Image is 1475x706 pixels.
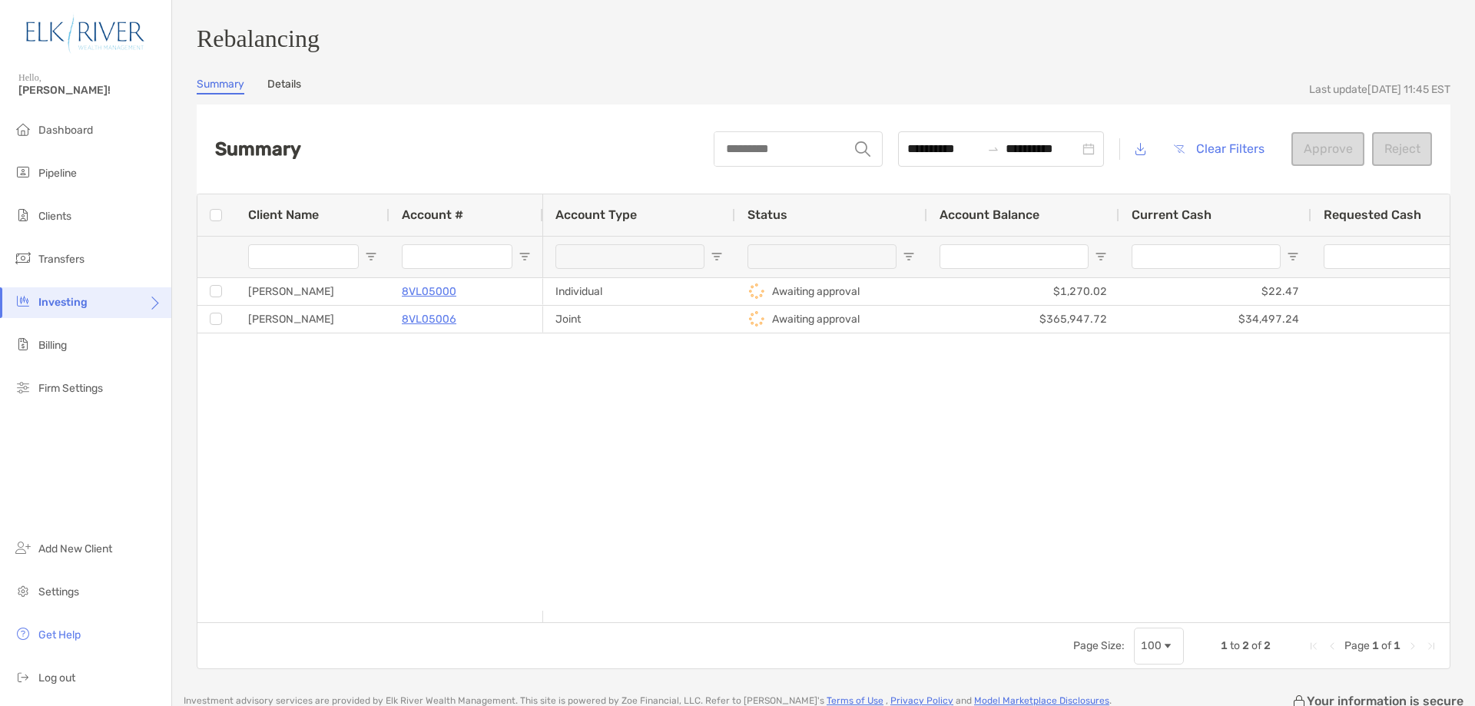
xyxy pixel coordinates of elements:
a: Summary [197,78,244,94]
button: Open Filter Menu [1287,250,1299,263]
span: to [987,143,999,155]
input: Current Cash Filter Input [1132,244,1281,269]
img: dashboard icon [14,120,32,138]
a: Details [267,78,301,94]
img: clients icon [14,206,32,224]
span: [PERSON_NAME]! [18,84,162,97]
span: Pipeline [38,167,77,180]
span: Settings [38,585,79,598]
div: [PERSON_NAME] [236,306,389,333]
input: Account Balance Filter Input [940,244,1089,269]
h2: Summary [215,138,301,160]
span: Add New Client [38,542,112,555]
button: Open Filter Menu [365,250,377,263]
a: Privacy Policy [890,695,953,706]
img: get-help icon [14,625,32,643]
h3: Rebalancing [197,25,1450,53]
span: Account # [402,207,463,222]
img: pipeline icon [14,163,32,181]
span: Status [747,207,787,222]
img: settings icon [14,582,32,600]
div: Previous Page [1326,640,1338,652]
img: icon status [747,282,766,300]
input: Account # Filter Input [402,244,512,269]
span: Dashboard [38,124,93,137]
div: 100 [1141,639,1162,652]
button: Open Filter Menu [519,250,531,263]
img: logout icon [14,668,32,686]
span: 1 [1394,639,1400,652]
span: Transfers [38,253,85,266]
p: Awaiting approval [772,310,860,329]
button: Open Filter Menu [903,250,915,263]
span: Account Type [555,207,637,222]
button: Open Filter Menu [1095,250,1107,263]
span: Page [1344,639,1370,652]
input: Client Name Filter Input [248,244,359,269]
span: of [1381,639,1391,652]
span: swap-right [987,143,999,155]
span: Billing [38,339,67,352]
span: 2 [1242,639,1249,652]
a: 8VL05006 [402,310,456,329]
div: $34,497.24 [1119,306,1311,333]
div: $365,947.72 [927,306,1119,333]
a: Model Marketplace Disclosures [974,695,1109,706]
div: Page Size [1134,628,1184,665]
span: Get Help [38,628,81,641]
div: [PERSON_NAME] [236,278,389,305]
span: Clients [38,210,71,223]
div: First Page [1308,640,1320,652]
input: Requested Cash Filter Input [1324,244,1473,269]
div: Individual [543,278,735,305]
span: 2 [1264,639,1271,652]
span: Firm Settings [38,382,103,395]
img: button icon [1174,144,1185,154]
a: Terms of Use [827,695,883,706]
span: Requested Cash [1324,207,1421,222]
img: add_new_client icon [14,539,32,557]
span: 1 [1221,639,1228,652]
div: Joint [543,306,735,333]
img: icon status [747,310,766,328]
img: Zoe Logo [18,6,153,61]
div: Next Page [1407,640,1419,652]
span: Client Name [248,207,319,222]
span: Investing [38,296,88,309]
button: Open Filter Menu [711,250,723,263]
div: $1,270.02 [927,278,1119,305]
img: firm-settings icon [14,378,32,396]
span: to [1230,639,1240,652]
img: billing icon [14,335,32,353]
a: 8VL05000 [402,282,456,301]
button: Clear Filters [1162,132,1276,166]
span: Account Balance [940,207,1039,222]
span: of [1251,639,1261,652]
div: Last update [DATE] 11:45 EST [1309,83,1450,96]
div: Last Page [1425,640,1437,652]
div: $22.47 [1119,278,1311,305]
span: 1 [1372,639,1379,652]
div: Page Size: [1073,639,1125,652]
p: Awaiting approval [772,282,860,301]
img: input icon [855,141,870,157]
img: investing icon [14,292,32,310]
img: transfers icon [14,249,32,267]
span: Log out [38,671,75,684]
span: Current Cash [1132,207,1211,222]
